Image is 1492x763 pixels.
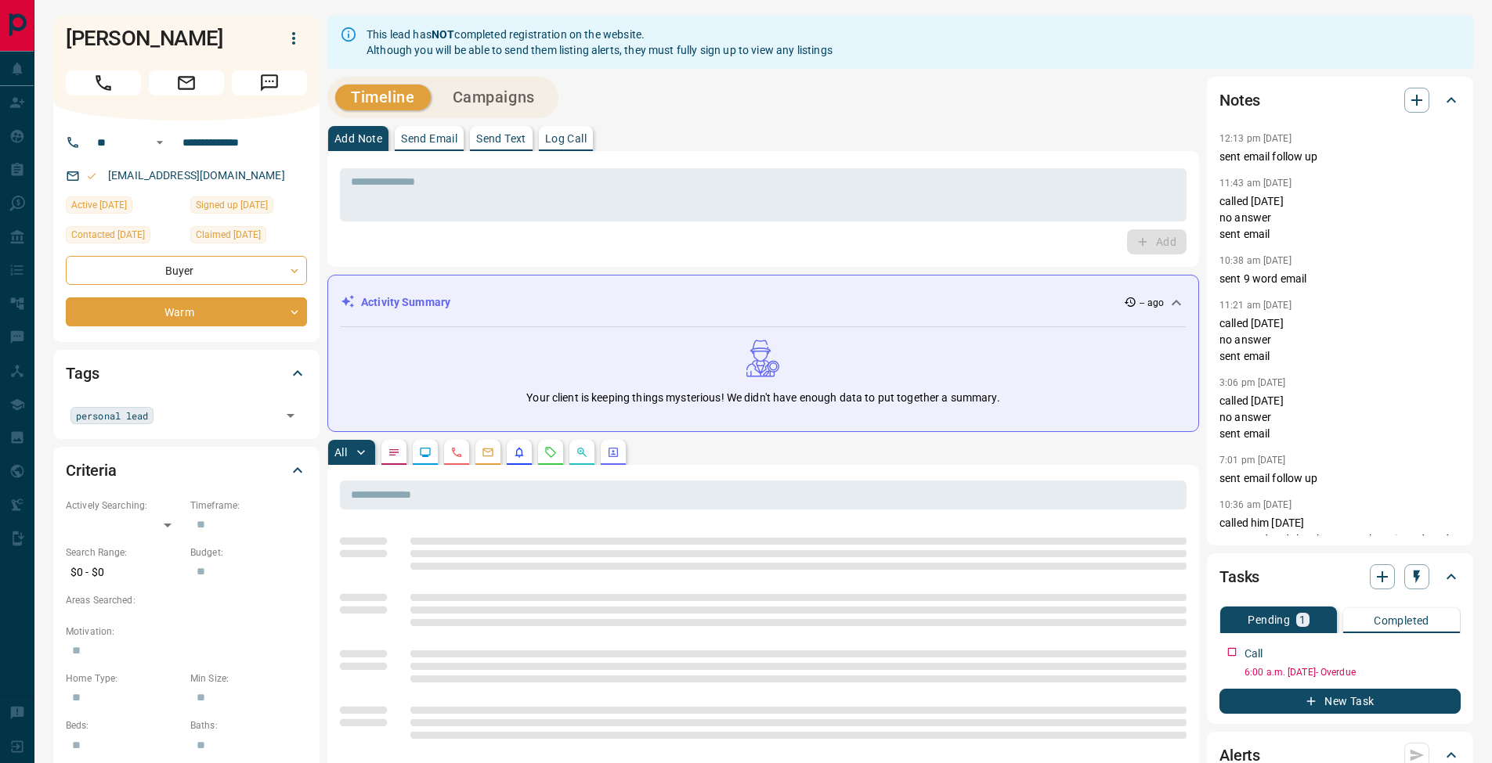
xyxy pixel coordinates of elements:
p: 11:43 am [DATE] [1219,178,1292,189]
svg: Calls [450,446,463,459]
div: Buyer [66,256,307,285]
p: Areas Searched: [66,593,307,607]
h1: [PERSON_NAME] [66,26,257,51]
h2: Tasks [1219,564,1259,589]
span: Email [149,70,224,95]
p: -- ago [1140,296,1164,310]
span: Contacted [DATE] [71,227,145,243]
p: Motivation: [66,624,307,639]
p: Search Range: [66,545,182,560]
div: Thu Jun 26 2025 [66,226,182,248]
svg: Lead Browsing Activity [419,446,432,459]
div: Activity Summary-- ago [341,288,1186,317]
p: 10:36 am [DATE] [1219,499,1292,510]
div: This lead has completed registration on the website. Although you will be able to send them listi... [367,20,833,64]
p: $0 - $0 [66,560,182,585]
p: 3:06 pm [DATE] [1219,377,1286,388]
p: Pending [1248,614,1290,625]
h2: Tags [66,361,99,386]
p: called [DATE] no answer sent email [1219,193,1461,243]
p: Baths: [190,718,307,732]
span: Claimed [DATE] [196,227,261,243]
p: Send Text [476,133,526,144]
p: 11:21 am [DATE] [1219,300,1292,311]
h2: Criteria [66,458,117,483]
span: Message [232,70,307,95]
svg: Requests [544,446,557,459]
div: Tue Mar 04 2025 [190,196,307,218]
div: Tags [66,355,307,392]
span: personal lead [76,408,148,423]
p: 7:01 pm [DATE] [1219,455,1286,466]
p: Add Note [334,133,382,144]
p: called [DATE] no answer sent email [1219,393,1461,442]
svg: Emails [482,446,494,459]
p: Log Call [545,133,587,144]
p: 10:38 am [DATE] [1219,255,1292,266]
button: New Task [1219,689,1461,714]
p: Your client is keeping things mysterious! We didn't have enough data to put together a summary. [526,390,999,406]
p: called [DATE] no answer sent email [1219,315,1461,365]
p: sent 9 word email [1219,271,1461,287]
p: Send Email [401,133,457,144]
p: Completed [1374,615,1429,626]
span: Signed up [DATE] [196,197,268,213]
div: Warm [66,297,307,326]
p: 1 [1299,614,1306,625]
p: sent email follow up [1219,149,1461,165]
p: sent email follow up [1219,470,1461,487]
p: Timeframe: [190,498,307,513]
p: Min Size: [190,671,307,686]
button: Open [150,133,169,152]
h2: Notes [1219,88,1260,113]
p: Call [1245,646,1263,662]
p: Activity Summary [361,294,450,311]
a: [EMAIL_ADDRESS][DOMAIN_NAME] [108,169,285,182]
strong: NOT [432,28,454,41]
div: Criteria [66,452,307,489]
svg: Notes [388,446,400,459]
span: Active [DATE] [71,197,127,213]
span: Call [66,70,141,95]
svg: Email Valid [86,171,97,182]
button: Campaigns [437,85,551,110]
p: Beds: [66,718,182,732]
div: Notes [1219,81,1461,119]
p: Budget: [190,545,307,560]
div: Tasks [1219,558,1461,596]
p: 6:00 a.m. [DATE] - Overdue [1245,665,1461,679]
p: Actively Searching: [66,498,182,513]
button: Open [280,405,302,426]
svg: Listing Alerts [513,446,526,459]
button: Timeline [335,85,431,110]
svg: Agent Actions [607,446,620,459]
div: Tue Mar 04 2025 [190,226,307,248]
p: called him [DATE] answered and then hung up when I introduced myself may not be interested. I did... [1219,515,1461,614]
p: 12:13 pm [DATE] [1219,133,1292,144]
div: Tue Mar 04 2025 [66,196,182,218]
p: Home Type: [66,671,182,686]
p: All [334,447,347,458]
svg: Opportunities [576,446,588,459]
